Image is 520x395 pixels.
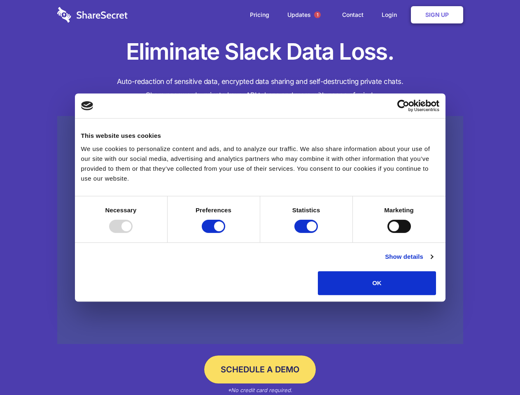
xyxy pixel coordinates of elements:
a: Wistia video thumbnail [57,116,463,344]
a: Login [373,2,409,28]
a: Schedule a Demo [204,355,316,383]
strong: Marketing [384,207,414,214]
img: logo [81,101,93,110]
a: Show details [385,252,433,262]
button: OK [318,271,436,295]
span: 1 [314,12,321,18]
img: logo-wordmark-white-trans-d4663122ce5f474addd5e946df7df03e33cb6a1c49d2221995e7729f52c070b2.svg [57,7,128,23]
strong: Statistics [292,207,320,214]
h1: Eliminate Slack Data Loss. [57,37,463,67]
div: This website uses cookies [81,131,439,141]
a: Usercentrics Cookiebot - opens in a new window [367,100,439,112]
strong: Necessary [105,207,137,214]
div: We use cookies to personalize content and ads, and to analyze our traffic. We also share informat... [81,144,439,184]
strong: Preferences [196,207,231,214]
a: Sign Up [411,6,463,23]
a: Contact [334,2,372,28]
em: *No credit card required. [228,387,292,393]
a: Pricing [242,2,277,28]
h4: Auto-redaction of sensitive data, encrypted data sharing and self-destructing private chats. Shar... [57,75,463,102]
